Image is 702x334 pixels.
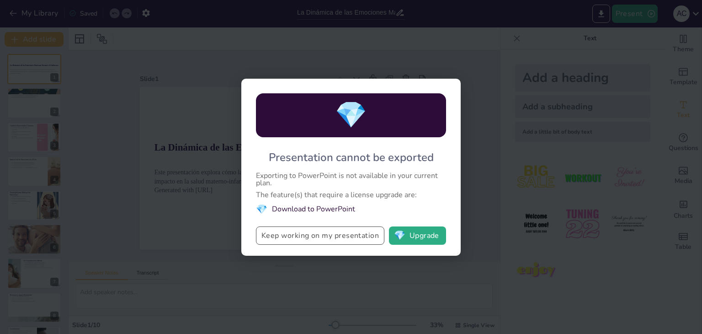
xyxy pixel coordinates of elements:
div: Presentation cannot be exported [269,150,434,165]
span: diamond [335,97,367,133]
button: diamondUpgrade [389,226,446,245]
span: diamond [394,231,405,240]
li: Download to PowerPoint [256,203,446,215]
button: Keep working on my presentation [256,226,384,245]
div: Exporting to PowerPoint is not available in your current plan. [256,172,446,187]
div: The feature(s) that require a license upgrade are: [256,191,446,199]
span: diamond [256,203,267,215]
